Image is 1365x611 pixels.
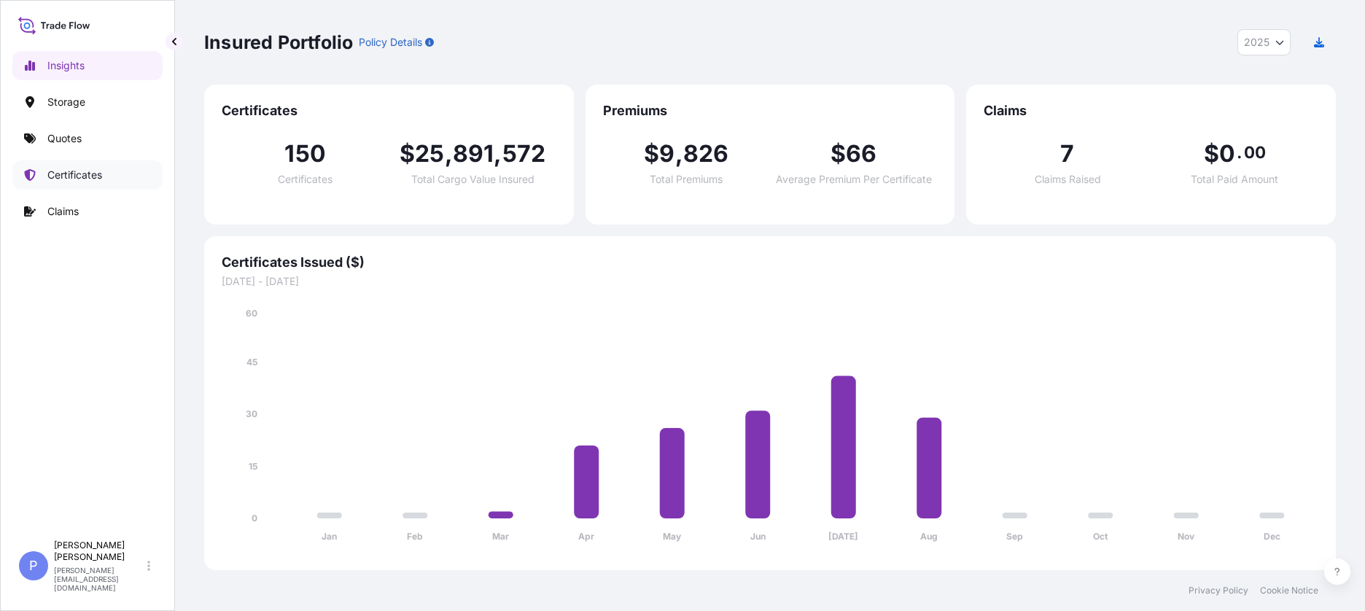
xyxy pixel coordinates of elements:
[47,95,85,109] p: Storage
[54,566,144,592] p: [PERSON_NAME][EMAIL_ADDRESS][DOMAIN_NAME]
[411,174,534,184] span: Total Cargo Value Insured
[12,87,163,117] a: Storage
[322,531,337,542] tspan: Jan
[1035,174,1101,184] span: Claims Raised
[603,102,938,120] span: Premiums
[12,160,163,190] a: Certificates
[407,531,423,542] tspan: Feb
[47,168,102,182] p: Certificates
[494,142,502,166] span: ,
[1264,531,1280,542] tspan: Dec
[502,142,546,166] span: 572
[578,531,594,542] tspan: Apr
[12,197,163,226] a: Claims
[675,142,683,166] span: ,
[984,102,1318,120] span: Claims
[492,531,509,542] tspan: Mar
[776,174,932,184] span: Average Premium Per Certificate
[683,142,729,166] span: 826
[1178,531,1195,542] tspan: Nov
[249,461,257,472] tspan: 15
[663,531,682,542] tspan: May
[1260,585,1318,596] a: Cookie Notice
[1244,35,1269,50] span: 2025
[222,274,1318,289] span: [DATE] - [DATE]
[204,31,353,54] p: Insured Portfolio
[831,142,846,166] span: $
[222,102,556,120] span: Certificates
[246,357,257,367] tspan: 45
[246,308,257,319] tspan: 60
[1191,174,1278,184] span: Total Paid Amount
[1189,585,1248,596] a: Privacy Policy
[284,142,326,166] span: 150
[644,142,659,166] span: $
[750,531,766,542] tspan: Jun
[828,531,858,542] tspan: [DATE]
[846,142,876,166] span: 66
[445,142,453,166] span: ,
[1237,147,1242,158] span: .
[415,142,444,166] span: 25
[47,58,85,73] p: Insights
[359,35,422,50] p: Policy Details
[659,142,674,166] span: 9
[1244,147,1266,158] span: 00
[1006,531,1023,542] tspan: Sep
[400,142,415,166] span: $
[1204,142,1219,166] span: $
[12,124,163,153] a: Quotes
[453,142,494,166] span: 891
[54,540,144,563] p: [PERSON_NAME] [PERSON_NAME]
[252,513,257,524] tspan: 0
[1060,142,1074,166] span: 7
[278,174,332,184] span: Certificates
[1219,142,1235,166] span: 0
[1237,29,1291,55] button: Year Selector
[246,408,257,419] tspan: 30
[47,204,79,219] p: Claims
[650,174,723,184] span: Total Premiums
[1093,531,1108,542] tspan: Oct
[47,131,82,146] p: Quotes
[29,559,38,573] span: P
[222,254,1318,271] span: Certificates Issued ($)
[920,531,938,542] tspan: Aug
[12,51,163,80] a: Insights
